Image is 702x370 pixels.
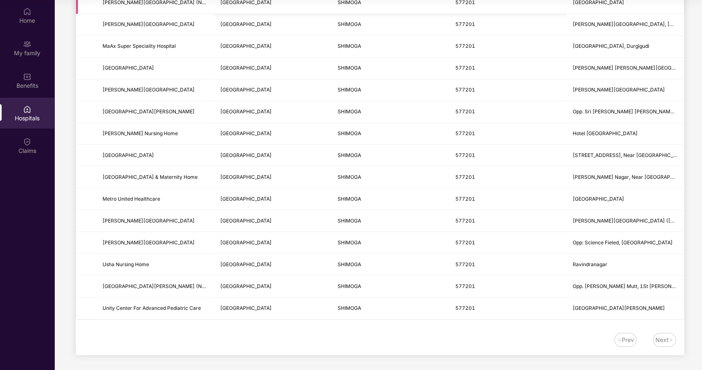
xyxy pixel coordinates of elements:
td: SHIMOGA [331,123,449,145]
span: [GEOGRAPHIC_DATA] [220,108,272,115]
span: 577201 [455,174,475,180]
td: Opp. Sri Ragavendra Swamy Muth, 1st Cross, Tilak nagar [566,101,684,123]
td: SRI BASAVESHWARA HOSPITAL (N1078/AWSP/I) [96,276,214,297]
td: Karnataka [214,80,331,101]
td: Sadhana Eye Hospital [96,58,214,80]
td: Subbaiah Hospital [96,80,214,101]
span: 577201 [455,196,475,202]
span: [PERSON_NAME][GEOGRAPHIC_DATA] [103,21,195,27]
td: SHIMOGA [331,232,449,254]
td: Hotel Jewel Rock Road [566,123,684,145]
span: 577201 [455,305,475,311]
span: [GEOGRAPHIC_DATA] [220,305,272,311]
td: SUBBAIAH HOSPITAL [96,210,214,232]
span: SHIMOGA [338,174,361,180]
div: Prev [622,335,634,344]
td: Sri Basaveshwara Hospital [96,101,214,123]
td: Karnataka [214,36,331,58]
span: 577201 [455,152,475,158]
span: [GEOGRAPHIC_DATA] [220,218,272,224]
td: SHIMOGA [331,254,449,276]
td: Metro United Healthcare [96,188,214,210]
td: Kuvempu Road , Behind Mc-Gann Hospital [566,297,684,319]
span: [PERSON_NAME] Nursing Home [103,130,178,136]
td: SHIMOGA [331,80,449,101]
span: SHIMOGA [338,21,361,27]
span: [GEOGRAPHIC_DATA][PERSON_NAME] [103,108,195,115]
td: Rmr Road, Park Extension, Durgigudi [566,36,684,58]
td: Opp: Science Fieled, B.H Road, Near Meekashmi Bhavan [566,232,684,254]
span: SHIMOGA [338,87,361,93]
td: SHIMOGA [331,145,449,166]
span: 577201 [455,65,475,71]
span: [GEOGRAPHIC_DATA] [573,196,624,202]
td: Karnataka [214,254,331,276]
span: SHIMOGA [338,65,361,71]
span: [PERSON_NAME][GEOGRAPHIC_DATA] [573,87,665,93]
span: [GEOGRAPHIC_DATA] [220,130,272,136]
span: [GEOGRAPHIC_DATA] [220,21,272,27]
span: SHIMOGA [338,261,361,267]
span: SHIMOGA [338,283,361,289]
td: KGP Hospital [96,145,214,166]
span: [GEOGRAPHIC_DATA] [103,152,154,158]
td: Karnataka [214,145,331,166]
span: SHIMOGA [338,196,361,202]
span: 577201 [455,87,475,93]
td: SHIMOGA [331,101,449,123]
td: Usha Nursing Home [96,254,214,276]
td: Subbaiah Hospital [96,14,214,36]
span: [GEOGRAPHIC_DATA][PERSON_NAME] [573,305,665,311]
td: SHIMOGA [331,276,449,297]
img: svg+xml;base64,PHN2ZyB4bWxucz0iaHR0cDovL3d3dy53My5vcmcvMjAwMC9zdmciIHdpZHRoPSIxNiIgaGVpZ2h0PSIxNi... [669,337,674,342]
td: Karnataka [214,101,331,123]
td: Tilak Nagar, Near Raghavendra Swamy Matt [566,166,684,188]
span: [PERSON_NAME][GEOGRAPHIC_DATA] [103,87,195,93]
span: Ravindranagar [573,261,607,267]
td: Vivekananda Hospital & Maternity Home [96,166,214,188]
span: [GEOGRAPHIC_DATA], Durgigudi [573,43,649,49]
span: SHIMOGA [338,305,361,311]
img: svg+xml;base64,PHN2ZyBpZD0iSG9tZSIgeG1sbnM9Imh0dHA6Ly93d3cudzMub3JnLzIwMDAvc3ZnIiB3aWR0aD0iMjAiIG... [23,7,31,16]
span: [STREET_ADDRESS], Near [GEOGRAPHIC_DATA] [573,152,688,158]
span: 577201 [455,21,475,27]
span: 577201 [455,218,475,224]
span: 577201 [455,283,475,289]
span: Hotel [GEOGRAPHIC_DATA] [573,130,638,136]
span: [GEOGRAPHIC_DATA] [220,152,272,158]
td: SHIMOGA [331,14,449,36]
td: Rathnamma Madhava Rao Road, Next to Syndicate Bank, Durgigudi [566,58,684,80]
img: svg+xml;base64,PHN2ZyB3aWR0aD0iMjAiIGhlaWdodD0iMjAiIHZpZXdCb3g9IjAgMCAyMCAyMCIgZmlsbD0ibm9uZSIgeG... [23,40,31,48]
span: 577201 [455,108,475,115]
td: Karnataka [214,58,331,80]
span: [GEOGRAPHIC_DATA][PERSON_NAME] (N1078/AWSP/I) [103,283,236,289]
span: [GEOGRAPHIC_DATA] [220,196,272,202]
td: MaAx Super Speciality Hospital [96,36,214,58]
span: [GEOGRAPHIC_DATA] [103,65,154,71]
span: [GEOGRAPHIC_DATA] [220,43,272,49]
td: Ashoka Sanjeevani Hospital [96,232,214,254]
span: [PERSON_NAME][GEOGRAPHIC_DATA] [103,239,195,246]
span: Usha Nursing Home [103,261,149,267]
img: svg+xml;base64,PHN2ZyBpZD0iQmVuZWZpdHMiIHhtbG5zPSJodHRwOi8vd3d3LnczLm9yZy8yMDAwL3N2ZyIgd2lkdGg9Ij... [23,73,31,81]
img: svg+xml;base64,PHN2ZyB4bWxucz0iaHR0cDovL3d3dy53My5vcmcvMjAwMC9zdmciIHdpZHRoPSIxNiIgaGVpZ2h0PSIxNi... [617,337,622,342]
span: SHIMOGA [338,152,361,158]
span: SHIMOGA [338,43,361,49]
td: Karnataka [214,297,331,319]
span: [GEOGRAPHIC_DATA] [220,174,272,180]
div: Next [655,335,669,344]
td: Karnataka [214,210,331,232]
span: 577201 [455,261,475,267]
td: SHIMOGA [331,297,449,319]
span: [GEOGRAPHIC_DATA] [220,65,272,71]
span: 577201 [455,239,475,246]
td: SHIMOGA [331,166,449,188]
img: svg+xml;base64,PHN2ZyBpZD0iSG9zcGl0YWxzIiB4bWxucz0iaHR0cDovL3d3dy53My5vcmcvMjAwMC9zdmciIHdpZHRoPS... [23,105,31,113]
td: 100 Feat Road, Vinobanagar, Near Kariyanna Building [566,145,684,166]
td: SHIMOGA [331,36,449,58]
td: Opp. Raghavendra Swamy Mutt, 1St Cross, Tilak Nagar [566,276,684,297]
span: [GEOGRAPHIC_DATA] [220,239,272,246]
span: MaAx Super Speciality Hospital [103,43,176,49]
span: Metro United Healthcare [103,196,160,202]
td: Karnataka [214,123,331,145]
